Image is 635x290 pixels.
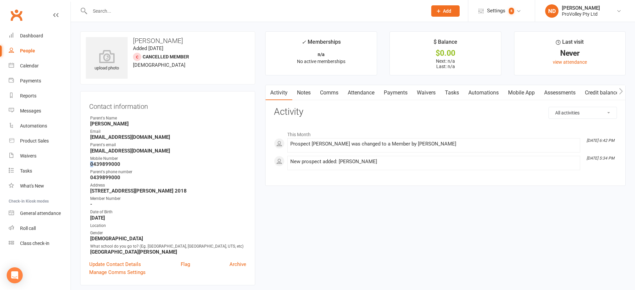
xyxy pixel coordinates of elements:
[587,156,614,161] i: [DATE] 5:34 PM
[464,85,503,100] a: Automations
[20,108,41,113] div: Messages
[556,38,584,50] div: Last visit
[274,107,617,117] h3: Activity
[86,37,250,44] h3: [PERSON_NAME]
[90,236,246,242] strong: [DEMOGRAPHIC_DATA]
[90,230,246,236] div: Gender
[90,215,246,221] strong: [DATE]
[90,169,246,175] div: Parent's phone number
[90,209,246,215] div: Date of Birth
[90,243,246,250] div: What school do you go to? (Eg. [GEOGRAPHIC_DATA], [GEOGRAPHIC_DATA], UTS, etc)
[90,148,246,154] strong: [EMAIL_ADDRESS][DOMAIN_NAME]
[302,38,341,50] div: Memberships
[86,50,128,72] div: upload photo
[396,58,495,69] p: Next: n/a Last: n/a
[8,7,25,23] a: Clubworx
[90,175,246,181] strong: 0439899000
[580,85,623,100] a: Credit balance
[9,206,70,221] a: General attendance kiosk mode
[20,33,43,38] div: Dashboard
[274,127,617,138] li: This Month
[88,6,423,16] input: Search...
[89,100,246,110] h3: Contact information
[503,85,539,100] a: Mobile App
[412,85,440,100] a: Waivers
[443,8,451,14] span: Add
[229,260,246,268] a: Archive
[9,58,70,73] a: Calendar
[290,141,577,147] div: Prospect [PERSON_NAME] was changed to a Member by [PERSON_NAME]
[297,59,345,64] span: No active memberships
[20,123,47,128] div: Automations
[562,11,600,17] div: ProVolley Pty Ltd
[396,50,495,57] div: $0.00
[431,5,460,17] button: Add
[318,52,325,57] strong: n/a
[290,159,577,165] div: New prospect added: [PERSON_NAME]
[90,115,246,121] div: Parent's Name
[553,59,587,65] a: view attendance
[90,249,246,255] strong: [GEOGRAPHIC_DATA][PERSON_NAME]
[20,78,41,83] div: Payments
[509,8,514,14] span: 5
[90,134,246,140] strong: [EMAIL_ADDRESS][DOMAIN_NAME]
[9,133,70,149] a: Product Sales
[143,54,189,59] span: Cancelled member
[266,85,292,100] a: Activity
[133,45,163,51] time: Added [DATE]
[315,85,343,100] a: Comms
[20,138,49,143] div: Product Sales
[302,39,306,45] i: ✓
[545,4,559,18] div: ND
[9,164,70,179] a: Tasks
[440,85,464,100] a: Tasks
[9,149,70,164] a: Waivers
[539,85,580,100] a: Assessments
[9,103,70,118] a: Messages
[20,93,36,98] div: Reports
[20,211,61,216] div: General attendance
[9,118,70,133] a: Automations
[343,85,379,100] a: Attendance
[133,62,185,68] span: [DEMOGRAPHIC_DATA]
[7,267,23,283] div: Open Intercom Messenger
[487,3,505,18] span: Settings
[379,85,412,100] a: Payments
[90,201,246,207] strong: -
[20,241,49,246] div: Class check-in
[9,221,70,236] a: Roll call
[90,161,246,167] strong: 0439899000
[9,88,70,103] a: Reports
[20,153,36,159] div: Waivers
[90,121,246,127] strong: [PERSON_NAME]
[20,48,35,53] div: People
[9,179,70,194] a: What's New
[9,236,70,251] a: Class kiosk mode
[520,50,619,57] div: Never
[90,128,246,135] div: Email
[434,38,457,50] div: $ Balance
[20,168,32,174] div: Tasks
[20,63,39,68] div: Calendar
[90,196,246,202] div: Member Number
[90,156,246,162] div: Mobile Number
[89,268,146,276] a: Manage Comms Settings
[9,73,70,88] a: Payments
[587,138,614,143] i: [DATE] 6:42 PM
[20,183,44,189] div: What's New
[9,43,70,58] a: People
[181,260,190,268] a: Flag
[20,226,36,231] div: Roll call
[90,142,246,148] div: Parent's email
[90,223,246,229] div: Location
[562,5,600,11] div: [PERSON_NAME]
[90,188,246,194] strong: [STREET_ADDRESS][PERSON_NAME] 2018
[9,28,70,43] a: Dashboard
[292,85,315,100] a: Notes
[90,182,246,189] div: Address
[89,260,141,268] a: Update Contact Details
